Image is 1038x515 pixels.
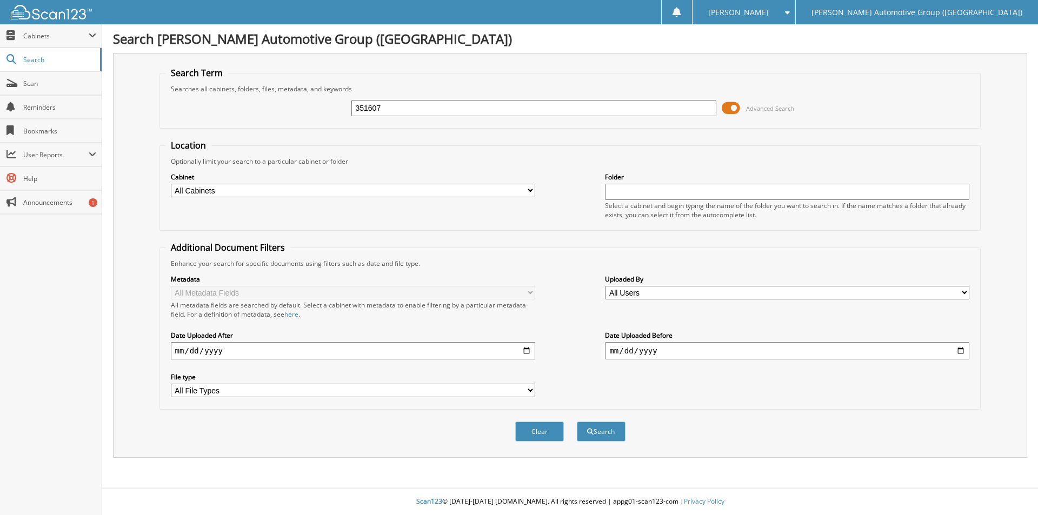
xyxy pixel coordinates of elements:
[23,31,89,41] span: Cabinets
[23,126,96,136] span: Bookmarks
[165,242,290,253] legend: Additional Document Filters
[684,497,724,506] a: Privacy Policy
[605,201,969,219] div: Select a cabinet and begin typing the name of the folder you want to search in. If the name match...
[605,331,969,340] label: Date Uploaded Before
[165,67,228,79] legend: Search Term
[165,139,211,151] legend: Location
[605,275,969,284] label: Uploaded By
[89,198,97,207] div: 1
[515,422,564,442] button: Clear
[23,198,96,207] span: Announcements
[23,55,95,64] span: Search
[605,172,969,182] label: Folder
[171,372,535,382] label: File type
[165,157,975,166] div: Optionally limit your search to a particular cabinet or folder
[416,497,442,506] span: Scan123
[165,259,975,268] div: Enhance your search for specific documents using filters such as date and file type.
[577,422,626,442] button: Search
[165,84,975,93] div: Searches all cabinets, folders, files, metadata, and keywords
[284,310,298,319] a: here
[23,79,96,88] span: Scan
[171,172,535,182] label: Cabinet
[811,9,1022,16] span: [PERSON_NAME] Automotive Group ([GEOGRAPHIC_DATA])
[11,5,92,19] img: scan123-logo-white.svg
[746,104,794,112] span: Advanced Search
[171,331,535,340] label: Date Uploaded After
[171,300,535,319] div: All metadata fields are searched by default. Select a cabinet with metadata to enable filtering b...
[605,342,969,359] input: end
[23,174,96,183] span: Help
[113,30,1027,48] h1: Search [PERSON_NAME] Automotive Group ([GEOGRAPHIC_DATA])
[171,275,535,284] label: Metadata
[23,150,89,159] span: User Reports
[708,9,769,16] span: [PERSON_NAME]
[171,342,535,359] input: start
[23,103,96,112] span: Reminders
[102,489,1038,515] div: © [DATE]-[DATE] [DOMAIN_NAME]. All rights reserved | appg01-scan123-com |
